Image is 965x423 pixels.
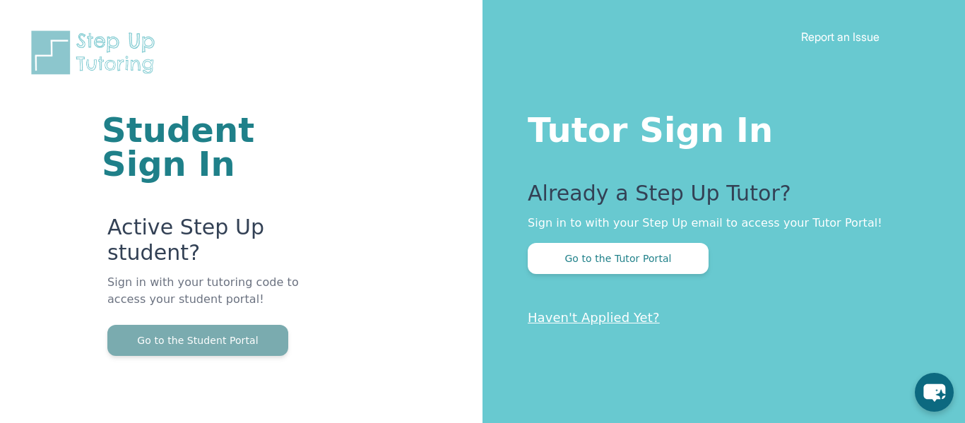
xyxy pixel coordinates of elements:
button: Go to the Student Portal [107,325,288,356]
p: Already a Step Up Tutor? [528,181,908,215]
h1: Student Sign In [102,113,313,181]
h1: Tutor Sign In [528,107,908,147]
img: Step Up Tutoring horizontal logo [28,28,164,77]
a: Go to the Tutor Portal [528,251,709,265]
p: Sign in to with your Step Up email to access your Tutor Portal! [528,215,908,232]
a: Report an Issue [801,30,880,44]
a: Haven't Applied Yet? [528,310,660,325]
a: Go to the Student Portal [107,333,288,347]
p: Sign in with your tutoring code to access your student portal! [107,274,313,325]
p: Active Step Up student? [107,215,313,274]
button: Go to the Tutor Portal [528,243,709,274]
button: chat-button [915,373,954,412]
